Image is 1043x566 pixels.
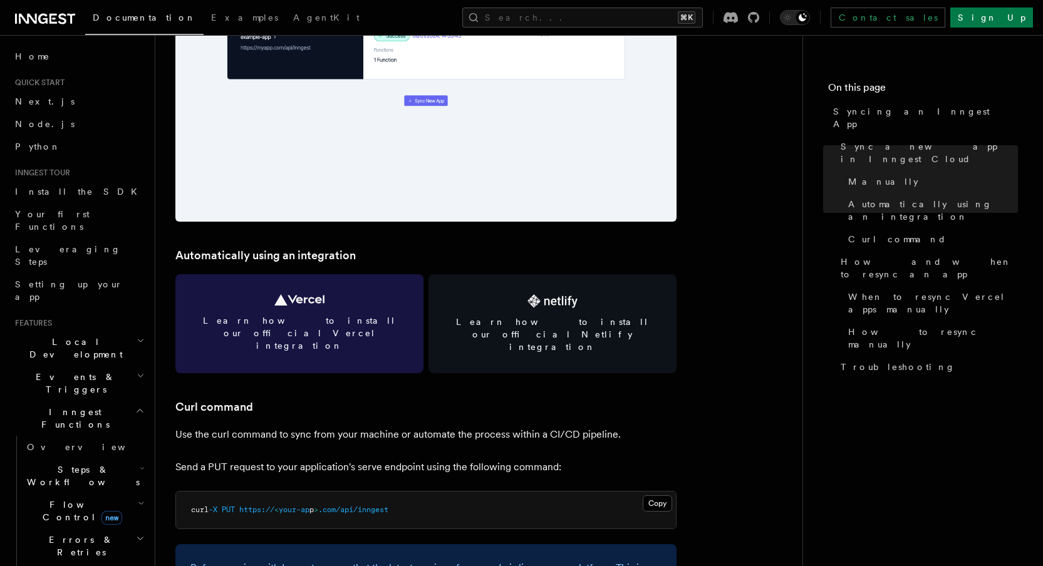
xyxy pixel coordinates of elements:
[848,175,918,188] span: Manually
[22,528,147,563] button: Errors & Retries
[428,274,677,373] a: Learn how to install our official Netlify integration
[175,398,253,416] a: Curl command
[15,279,123,302] span: Setting up your app
[10,135,147,158] a: Python
[274,505,279,514] span: <
[10,318,52,328] span: Features
[836,135,1018,170] a: Sync a new app in Inngest Cloud
[93,13,196,23] span: Documentation
[101,511,122,525] span: new
[831,8,945,28] a: Contact sales
[175,426,677,443] p: Use the curl command to sync from your machine or automate the process within a CI/CD pipeline.
[85,4,204,35] a: Documentation
[836,356,1018,378] a: Troubleshooting
[843,170,1018,193] a: Manually
[22,493,147,528] button: Flow Controlnew
[204,4,286,34] a: Examples
[950,8,1033,28] a: Sign Up
[10,273,147,308] a: Setting up your app
[843,228,1018,250] a: Curl command
[10,203,147,238] a: Your first Functions
[239,505,274,514] span: https://
[10,331,147,366] button: Local Development
[314,505,318,514] span: >
[10,371,137,396] span: Events & Triggers
[841,140,1018,165] span: Sync a new app in Inngest Cloud
[22,436,147,458] a: Overview
[10,90,147,113] a: Next.js
[848,291,1018,316] span: When to resync Vercel apps manually
[843,321,1018,356] a: How to resync manually
[10,238,147,273] a: Leveraging Steps
[848,233,947,245] span: Curl command
[848,326,1018,351] span: How to resync manually
[15,96,75,106] span: Next.js
[15,209,90,232] span: Your first Functions
[10,336,137,361] span: Local Development
[10,406,135,431] span: Inngest Functions
[209,505,217,514] span: -X
[841,361,955,373] span: Troubleshooting
[462,8,703,28] button: Search...⌘K
[678,11,695,24] kbd: ⌘K
[10,78,65,88] span: Quick start
[22,533,136,558] span: Errors & Retries
[780,10,810,25] button: Toggle dark mode
[22,463,140,488] span: Steps & Workflows
[175,458,677,476] p: Send a PUT request to your application's serve endpoint using the following command:
[10,168,70,178] span: Inngest tour
[15,244,121,267] span: Leveraging Steps
[211,13,278,23] span: Examples
[293,13,360,23] span: AgentKit
[841,255,1018,280] span: How and when to resync an app
[318,505,388,514] span: .com/api/inngest
[286,4,367,34] a: AgentKit
[15,119,75,129] span: Node.js
[22,458,147,493] button: Steps & Workflows
[22,498,138,523] span: Flow Control
[10,180,147,203] a: Install the SDK
[843,286,1018,321] a: When to resync Vercel apps manually
[444,316,662,353] span: Learn how to install our official Netlify integration
[190,314,408,352] span: Learn how to install our official Vercel integration
[191,505,209,514] span: curl
[175,274,423,373] a: Learn how to install our official Vercel integration
[222,505,235,514] span: PUT
[10,401,147,436] button: Inngest Functions
[10,366,147,401] button: Events & Triggers
[828,80,1018,100] h4: On this page
[15,141,61,152] span: Python
[843,193,1018,228] a: Automatically using an integration
[15,50,50,63] span: Home
[279,505,309,514] span: your-ap
[15,187,145,197] span: Install the SDK
[848,198,1018,223] span: Automatically using an integration
[175,247,356,264] a: Automatically using an integration
[27,442,156,452] span: Overview
[10,45,147,68] a: Home
[309,505,314,514] span: p
[643,495,672,512] button: Copy
[10,113,147,135] a: Node.js
[836,250,1018,286] a: How and when to resync an app
[828,100,1018,135] a: Syncing an Inngest App
[833,105,1018,130] span: Syncing an Inngest App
